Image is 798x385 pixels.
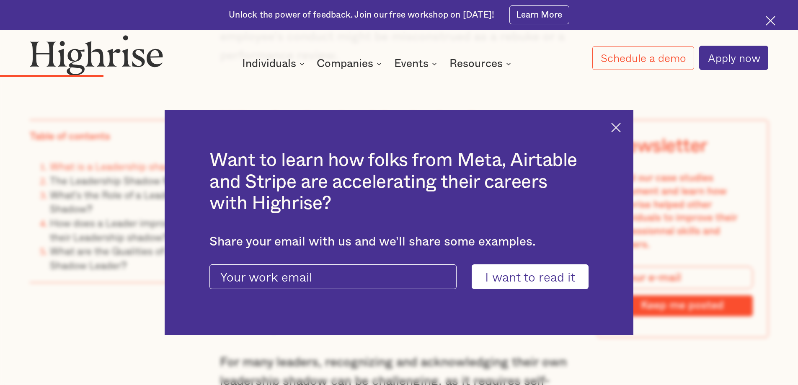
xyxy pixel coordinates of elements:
[209,235,589,249] div: Share your email with us and we'll share some examples.
[209,264,457,289] input: Your work email
[592,46,695,70] a: Schedule a demo
[449,59,503,69] div: Resources
[317,59,384,69] div: Companies
[242,59,307,69] div: Individuals
[449,59,514,69] div: Resources
[394,59,439,69] div: Events
[229,9,494,21] div: Unlock the power of feedback. Join our free workshop on [DATE]!
[472,264,589,289] input: I want to read it
[317,59,373,69] div: Companies
[699,46,768,70] a: Apply now
[242,59,296,69] div: Individuals
[394,59,429,69] div: Events
[30,35,163,75] img: Highrise logo
[209,264,589,289] form: current-ascender-blog-article-modal-form
[509,5,569,24] a: Learn More
[611,123,621,132] img: Cross icon
[766,16,775,26] img: Cross icon
[209,150,589,214] h2: Want to learn how folks from Meta, Airtable and Stripe are accelerating their careers with Highrise?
